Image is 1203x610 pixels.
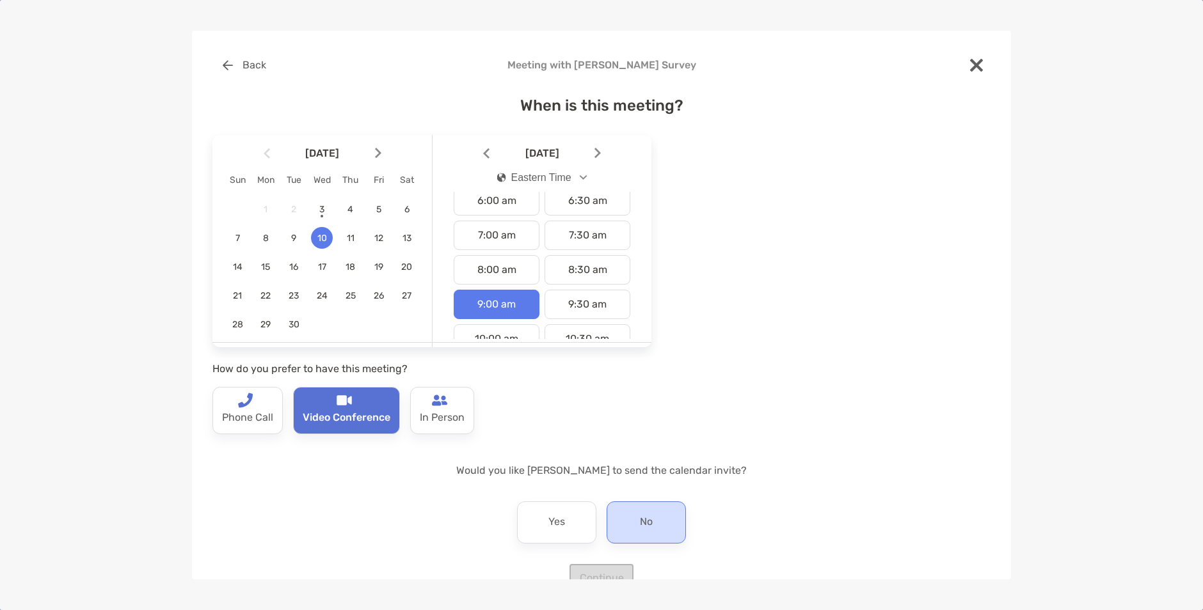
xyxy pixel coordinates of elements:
[212,59,991,71] h4: Meeting with [PERSON_NAME] Survey
[227,319,248,330] span: 28
[640,512,653,533] p: No
[545,324,630,354] div: 10:30 am
[580,175,587,180] img: Open dropdown arrow
[264,148,270,159] img: Arrow icon
[255,319,276,330] span: 29
[396,290,418,301] span: 27
[212,361,651,377] p: How do you prefer to have this meeting?
[454,255,539,285] div: 8:00 am
[340,262,362,272] span: 18
[454,186,539,215] div: 6:00 am
[492,147,592,159] span: [DATE]
[227,233,248,244] span: 7
[548,512,565,533] p: Yes
[375,148,381,159] img: Arrow icon
[340,233,362,244] span: 11
[432,393,447,408] img: type-call
[255,290,276,301] span: 22
[283,290,305,301] span: 23
[303,408,390,428] p: Video Conference
[594,148,601,159] img: Arrow icon
[483,148,490,159] img: Arrow icon
[227,262,248,272] span: 14
[486,163,598,192] button: iconEastern Time
[454,324,539,354] div: 10:00 am
[227,290,248,301] span: 21
[273,147,372,159] span: [DATE]
[393,175,421,185] div: Sat
[283,233,305,244] span: 9
[545,290,630,319] div: 9:30 am
[368,204,390,215] span: 5
[340,290,362,301] span: 25
[368,233,390,244] span: 12
[255,204,276,215] span: 1
[340,204,362,215] span: 4
[368,262,390,272] span: 19
[212,97,991,114] h4: When is this meeting?
[396,262,418,272] span: 20
[311,262,333,272] span: 17
[280,175,308,185] div: Tue
[223,175,251,185] div: Sun
[454,221,539,250] div: 7:00 am
[368,290,390,301] span: 26
[223,60,233,70] img: button icon
[251,175,280,185] div: Mon
[365,175,393,185] div: Fri
[212,51,276,79] button: Back
[396,204,418,215] span: 6
[283,204,305,215] span: 2
[545,221,630,250] div: 7:30 am
[396,233,418,244] span: 13
[283,262,305,272] span: 16
[497,173,506,182] img: icon
[420,408,465,428] p: In Person
[222,408,273,428] p: Phone Call
[311,290,333,301] span: 24
[255,262,276,272] span: 15
[255,233,276,244] span: 8
[337,393,352,408] img: type-call
[545,255,630,285] div: 8:30 am
[283,319,305,330] span: 30
[308,175,336,185] div: Wed
[970,59,983,72] img: close modal
[497,172,571,184] div: Eastern Time
[311,204,333,215] span: 3
[311,233,333,244] span: 10
[545,186,630,215] div: 6:30 am
[212,462,991,478] p: Would you like [PERSON_NAME] to send the calendar invite?
[454,290,539,319] div: 9:00 am
[337,175,365,185] div: Thu
[237,393,253,408] img: type-call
